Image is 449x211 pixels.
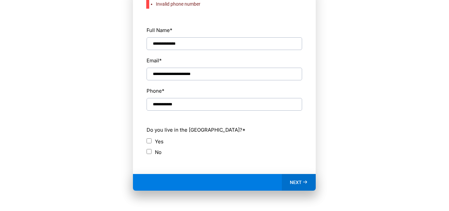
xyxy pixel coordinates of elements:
[147,86,165,95] label: Phone
[147,56,162,65] label: Email
[147,125,302,134] label: Do you live in the [GEOGRAPHIC_DATA]?
[156,1,200,7] span: Invalid phone number
[155,137,164,146] label: Yes
[147,26,172,35] label: Full Name
[155,148,162,157] label: No
[290,179,302,185] span: NEXT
